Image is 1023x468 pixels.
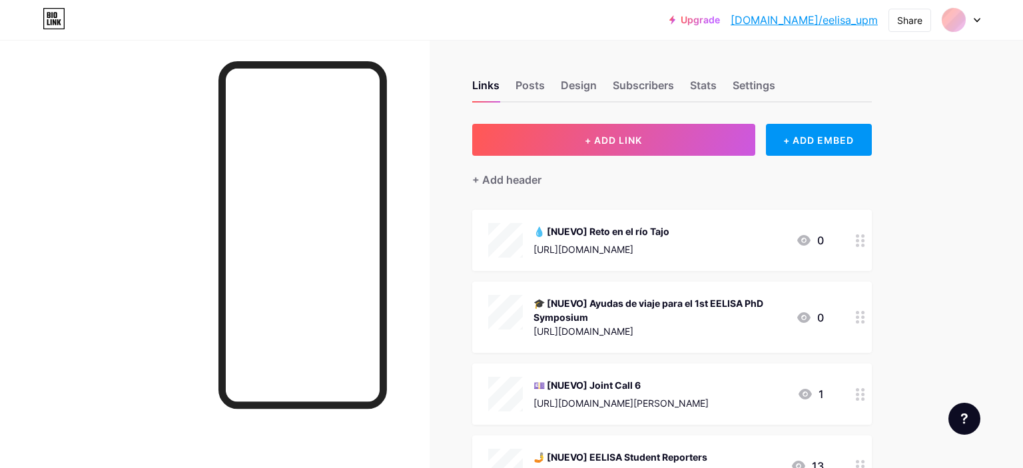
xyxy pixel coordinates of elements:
[613,77,674,101] div: Subscribers
[585,134,642,146] span: + ADD LINK
[533,296,785,324] div: 🎓 [NUEVO] Ayudas de viaje para el 1st EELISA PhD Symposium
[797,386,824,402] div: 1
[533,224,669,238] div: 💧 [NUEVO] Reto en el río Tajo
[472,77,500,101] div: Links
[472,172,541,188] div: + Add header
[533,450,707,464] div: 🤳 [NUEVO] EELISA Student Reporters
[515,77,545,101] div: Posts
[533,324,785,338] div: [URL][DOMAIN_NAME]
[669,15,720,25] a: Upgrade
[766,124,872,156] div: + ADD EMBED
[533,242,669,256] div: [URL][DOMAIN_NAME]
[533,396,709,410] div: [URL][DOMAIN_NAME][PERSON_NAME]
[897,13,922,27] div: Share
[731,12,878,28] a: [DOMAIN_NAME]/eelisa_upm
[561,77,597,101] div: Design
[472,124,755,156] button: + ADD LINK
[796,310,824,326] div: 0
[533,378,709,392] div: 💷 [NUEVO] Joint Call 6
[690,77,717,101] div: Stats
[796,232,824,248] div: 0
[733,77,775,101] div: Settings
